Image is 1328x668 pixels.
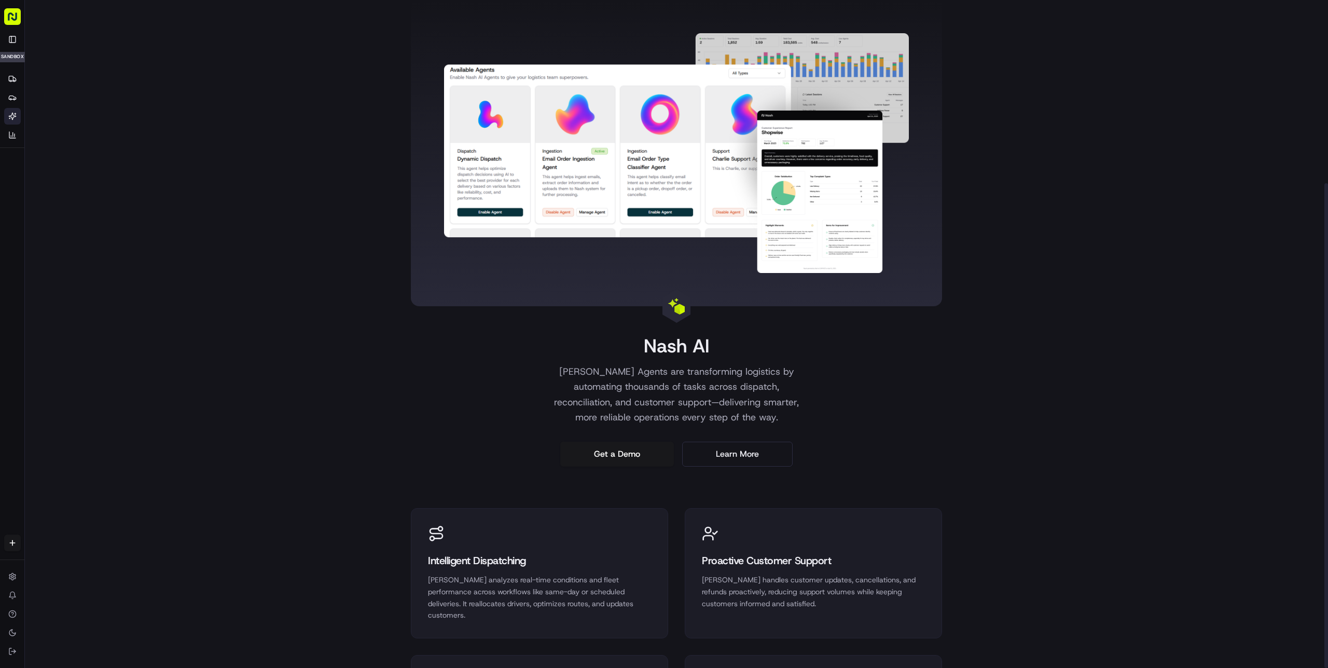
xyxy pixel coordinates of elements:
div: Intelligent Dispatching [428,553,651,568]
div: [PERSON_NAME] analyzes real-time conditions and fleet performance across workflows like same-day ... [428,574,651,621]
img: Nash AI Logo [668,298,685,315]
div: [PERSON_NAME] handles customer updates, cancellations, and refunds proactively, reducing support ... [702,574,925,609]
div: Proactive Customer Support [702,553,925,568]
a: Learn More [682,442,793,467]
p: [PERSON_NAME] Agents are transforming logistics by automating thousands of tasks across dispatch,... [544,364,809,425]
h1: Nash AI [644,335,709,356]
a: Get a Demo [560,442,674,467]
img: Nash AI Dashboard [444,33,909,273]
